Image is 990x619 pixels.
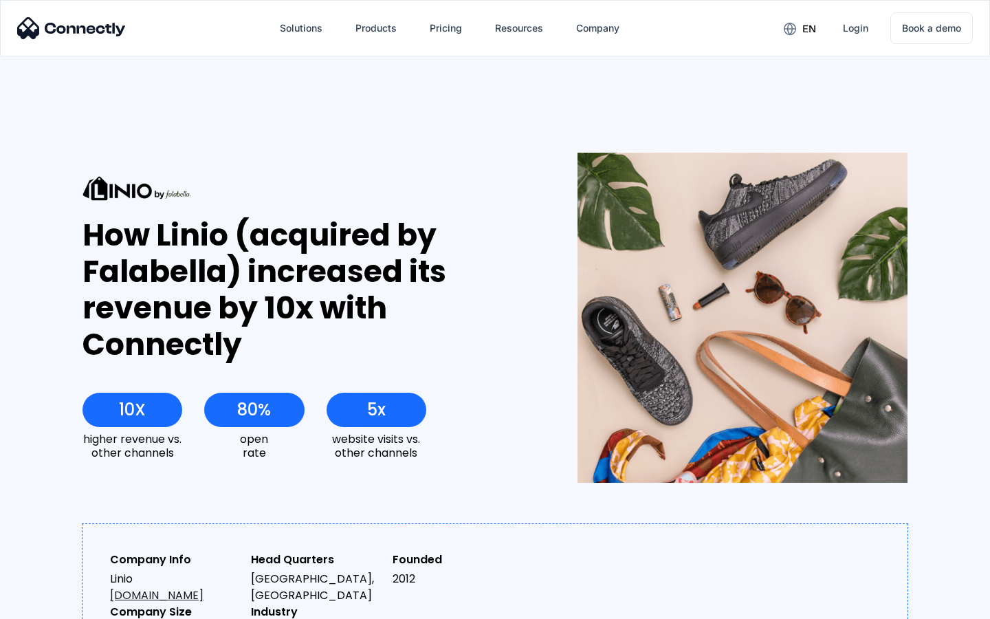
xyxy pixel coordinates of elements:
div: en [802,19,816,39]
div: Solutions [280,19,322,38]
div: 2012 [393,571,522,587]
aside: Language selected: English [14,595,82,614]
div: Linio [110,571,240,604]
div: Products [355,19,397,38]
a: Login [832,12,879,45]
div: Company Info [110,552,240,568]
div: higher revenue vs. other channels [82,433,182,459]
div: Pricing [430,19,462,38]
div: 5x [367,400,386,420]
img: Connectly Logo [17,17,126,39]
div: Resources [495,19,543,38]
a: Book a demo [890,12,973,44]
div: 80% [237,400,271,420]
div: Login [843,19,868,38]
ul: Language list [27,595,82,614]
div: Company [576,19,619,38]
div: website visits vs. other channels [327,433,426,459]
div: open rate [204,433,304,459]
a: [DOMAIN_NAME] [110,587,203,603]
div: Founded [393,552,522,568]
div: [GEOGRAPHIC_DATA], [GEOGRAPHIC_DATA] [251,571,381,604]
div: Head Quarters [251,552,381,568]
a: Pricing [419,12,473,45]
div: 10X [119,400,146,420]
div: How Linio (acquired by Falabella) increased its revenue by 10x with Connectly [82,217,527,362]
